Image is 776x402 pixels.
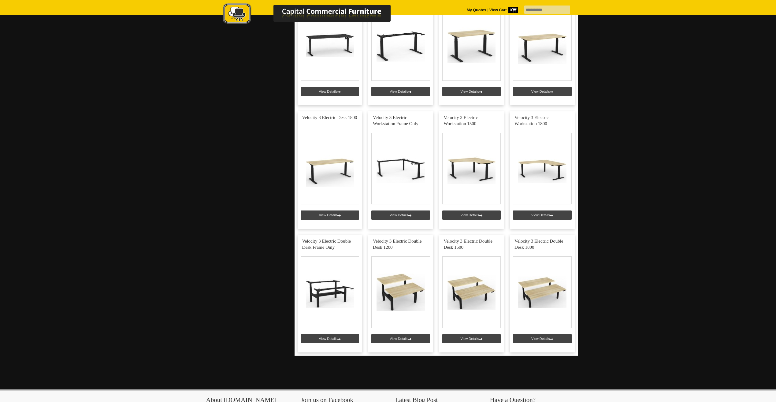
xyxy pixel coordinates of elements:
[489,8,518,12] strong: View Cart
[467,8,486,12] a: My Quotes
[206,3,420,25] img: Capital Commercial Furniture Logo
[206,3,420,27] a: Capital Commercial Furniture Logo
[488,8,518,12] a: View Cart0
[508,7,518,13] span: 0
